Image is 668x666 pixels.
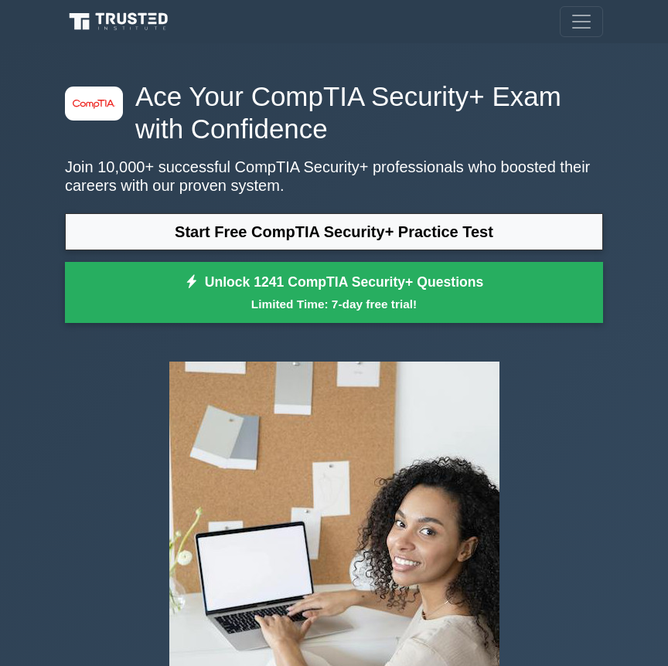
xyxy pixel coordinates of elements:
small: Limited Time: 7-day free trial! [84,295,584,313]
h1: Ace Your CompTIA Security+ Exam with Confidence [65,80,603,145]
a: Unlock 1241 CompTIA Security+ QuestionsLimited Time: 7-day free trial! [65,262,603,324]
p: Join 10,000+ successful CompTIA Security+ professionals who boosted their careers with our proven... [65,158,603,195]
a: Start Free CompTIA Security+ Practice Test [65,213,603,250]
button: Toggle navigation [560,6,603,37]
